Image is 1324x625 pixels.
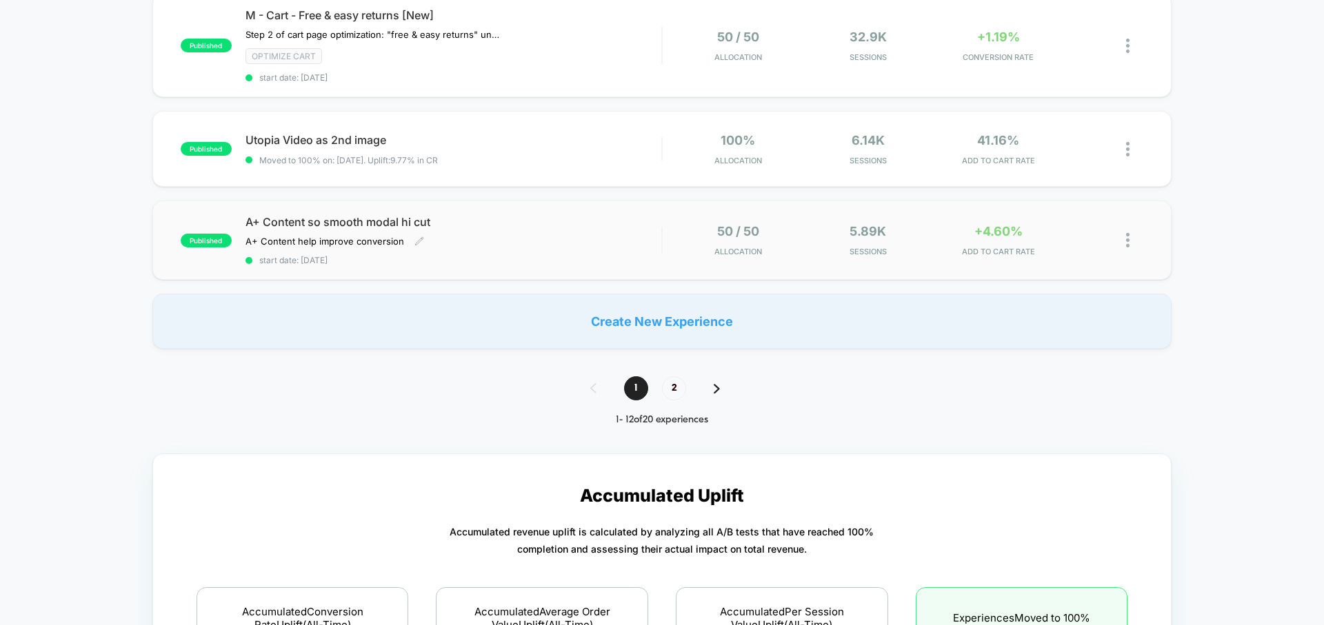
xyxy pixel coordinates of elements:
[245,236,404,247] span: A+ Content help improve conversion
[717,30,759,44] span: 50 / 50
[662,376,686,400] span: 2
[1126,233,1130,247] img: close
[245,133,661,147] span: Utopia Video as 2nd image
[974,224,1023,238] span: +4.60%
[181,142,232,156] span: published
[850,30,887,44] span: 32.9k
[807,52,930,62] span: Sessions
[714,156,762,165] span: Allocation
[181,39,232,52] span: published
[245,72,661,83] span: start date: [DATE]
[245,255,661,265] span: start date: [DATE]
[850,224,886,238] span: 5.89k
[576,414,748,426] div: 1 - 12 of 20 experiences
[721,133,755,147] span: 100%
[152,294,1172,349] div: Create New Experience
[245,215,661,229] span: A+ Content so smooth modal hi cut
[245,29,501,40] span: Step 2 of cart page optimization: "free & easy returns" under cart CTA
[852,133,885,147] span: 6.14k
[977,30,1020,44] span: +1.19%
[936,156,1060,165] span: ADD TO CART RATE
[714,384,720,393] img: pagination forward
[714,247,762,256] span: Allocation
[1126,142,1130,156] img: close
[450,523,874,557] p: Accumulated revenue uplift is calculated by analyzing all A/B tests that have reached 100% comple...
[714,52,762,62] span: Allocation
[580,485,744,506] p: Accumulated Uplift
[953,611,1090,624] span: Experiences Moved to 100%
[977,133,1019,147] span: 41.16%
[717,224,759,238] span: 50 / 50
[936,52,1060,62] span: CONVERSION RATE
[245,48,322,64] span: Optimize cart
[181,234,232,247] span: published
[1126,39,1130,53] img: close
[807,156,930,165] span: Sessions
[807,247,930,256] span: Sessions
[624,376,648,400] span: 1
[259,155,438,165] span: Moved to 100% on: [DATE] . Uplift: 9.77% in CR
[936,247,1060,256] span: ADD TO CART RATE
[245,8,661,22] span: M - Cart - Free & easy returns [New]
